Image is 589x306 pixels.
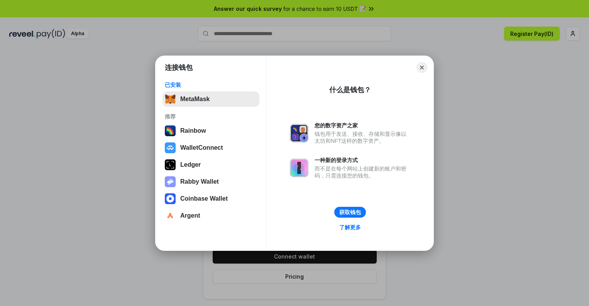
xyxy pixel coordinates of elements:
div: Rainbow [180,127,206,134]
div: 获取钱包 [339,209,361,216]
button: Rabby Wallet [162,174,259,189]
button: Argent [162,208,259,223]
img: svg+xml,%3Csvg%20xmlns%3D%22http%3A%2F%2Fwww.w3.org%2F2000%2Fsvg%22%20fill%3D%22none%22%20viewBox... [290,124,308,142]
h1: 连接钱包 [165,63,193,72]
button: Coinbase Wallet [162,191,259,206]
img: svg+xml,%3Csvg%20fill%3D%22none%22%20height%3D%2233%22%20viewBox%3D%220%200%2035%2033%22%20width%... [165,94,176,105]
div: 一种新的登录方式 [315,157,410,164]
button: Close [416,62,427,73]
img: svg+xml,%3Csvg%20width%3D%2228%22%20height%3D%2228%22%20viewBox%3D%220%200%2028%2028%22%20fill%3D... [165,210,176,221]
button: MetaMask [162,91,259,107]
div: 什么是钱包？ [329,85,371,95]
button: Rainbow [162,123,259,139]
button: 获取钱包 [334,207,366,218]
div: Argent [180,212,200,219]
div: Coinbase Wallet [180,195,228,202]
img: svg+xml,%3Csvg%20width%3D%22120%22%20height%3D%22120%22%20viewBox%3D%220%200%20120%20120%22%20fil... [165,125,176,136]
div: WalletConnect [180,144,223,151]
img: svg+xml,%3Csvg%20xmlns%3D%22http%3A%2F%2Fwww.w3.org%2F2000%2Fsvg%22%20fill%3D%22none%22%20viewBox... [165,176,176,187]
div: MetaMask [180,96,210,103]
button: WalletConnect [162,140,259,156]
div: 而不是在每个网站上创建新的账户和密码，只需连接您的钱包。 [315,165,410,179]
div: 了解更多 [339,224,361,231]
div: Rabby Wallet [180,178,219,185]
div: Ledger [180,161,201,168]
img: svg+xml,%3Csvg%20xmlns%3D%22http%3A%2F%2Fwww.w3.org%2F2000%2Fsvg%22%20width%3D%2228%22%20height%3... [165,159,176,170]
div: 钱包用于发送、接收、存储和显示像以太坊和NFT这样的数字资产。 [315,130,410,144]
img: svg+xml,%3Csvg%20width%3D%2228%22%20height%3D%2228%22%20viewBox%3D%220%200%2028%2028%22%20fill%3D... [165,142,176,153]
img: svg+xml,%3Csvg%20width%3D%2228%22%20height%3D%2228%22%20viewBox%3D%220%200%2028%2028%22%20fill%3D... [165,193,176,204]
img: svg+xml,%3Csvg%20xmlns%3D%22http%3A%2F%2Fwww.w3.org%2F2000%2Fsvg%22%20fill%3D%22none%22%20viewBox... [290,159,308,177]
div: 您的数字资产之家 [315,122,410,129]
button: Ledger [162,157,259,172]
div: 推荐 [165,113,257,120]
div: 已安装 [165,81,257,88]
a: 了解更多 [335,222,366,232]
